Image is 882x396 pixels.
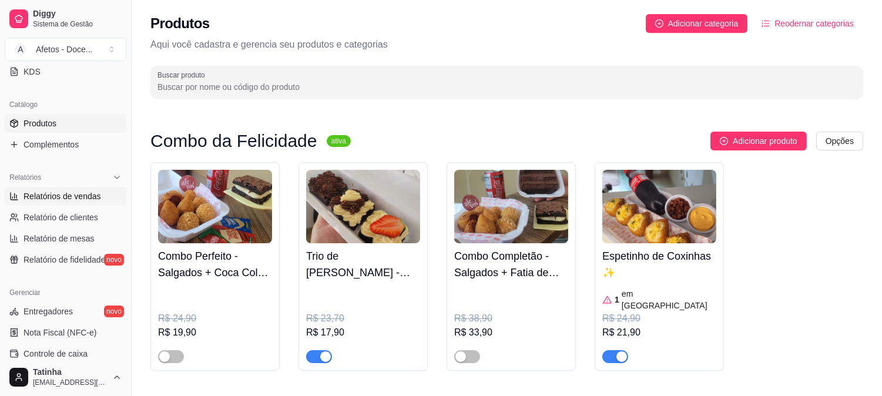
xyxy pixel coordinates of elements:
[33,378,108,387] span: [EMAIL_ADDRESS][DOMAIN_NAME]
[24,139,79,150] span: Complementos
[454,248,568,281] h4: Combo Completão - Salgados + Fatia de torta de Brigadeiro + Brownie Recheado + Refri lata 220ml
[306,170,420,243] img: product-image
[5,38,126,61] button: Select a team
[454,325,568,340] div: R$ 33,90
[602,170,716,243] img: product-image
[150,14,210,33] h2: Produtos
[5,344,126,363] a: Controle de caixa
[36,43,93,55] div: Afetos - Doce ...
[752,14,863,33] button: Reodernar categorias
[158,311,272,325] div: R$ 24,90
[157,81,856,93] input: Buscar produto
[24,190,101,202] span: Relatórios de vendas
[5,114,126,133] a: Produtos
[150,38,863,52] p: Aqui você cadastra e gerencia seu produtos e categorias
[15,43,26,55] span: A
[158,170,272,243] img: product-image
[5,187,126,206] a: Relatórios de vendas
[615,294,619,306] article: 1
[24,327,96,338] span: Nota Fiscal (NFC-e)
[5,95,126,114] div: Catálogo
[454,311,568,325] div: R$ 38,90
[602,311,716,325] div: R$ 24,90
[306,248,420,281] h4: Trio de [PERSON_NAME] - Monte do seu jeito!
[24,348,88,360] span: Controle de caixa
[602,325,716,340] div: R$ 21,90
[602,248,716,281] h4: Espetinho de Coxinhas ✨
[826,135,854,147] span: Opções
[5,135,126,154] a: Complementos
[622,288,716,311] article: em [GEOGRAPHIC_DATA]
[157,70,209,80] label: Buscar produto
[33,19,122,29] span: Sistema de Gestão
[816,132,863,150] button: Opções
[150,134,317,148] h3: Combo da Felicidade
[5,229,126,248] a: Relatório de mesas
[5,5,126,33] a: DiggySistema de Gestão
[306,311,420,325] div: R$ 23,70
[710,132,807,150] button: Adicionar produto
[5,62,126,81] a: KDS
[454,170,568,243] img: product-image
[158,248,272,281] h4: Combo Perfeito - Salgados + Coca Cola 220ml
[33,367,108,378] span: Tatinha
[327,135,351,147] sup: ativa
[646,14,748,33] button: Adicionar categoria
[24,118,56,129] span: Produtos
[720,137,728,145] span: plus-circle
[762,19,770,28] span: ordered-list
[24,212,98,223] span: Relatório de clientes
[24,66,41,78] span: KDS
[5,250,126,269] a: Relatório de fidelidadenovo
[24,233,95,244] span: Relatório de mesas
[24,306,73,317] span: Entregadores
[5,323,126,342] a: Nota Fiscal (NFC-e)
[655,19,663,28] span: plus-circle
[5,363,126,391] button: Tatinha[EMAIL_ADDRESS][DOMAIN_NAME]
[733,135,797,147] span: Adicionar produto
[24,254,105,266] span: Relatório de fidelidade
[5,302,126,321] a: Entregadoresnovo
[33,9,122,19] span: Diggy
[306,325,420,340] div: R$ 17,90
[9,173,41,182] span: Relatórios
[5,208,126,227] a: Relatório de clientes
[774,17,854,30] span: Reodernar categorias
[158,325,272,340] div: R$ 19,90
[5,283,126,302] div: Gerenciar
[668,17,739,30] span: Adicionar categoria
